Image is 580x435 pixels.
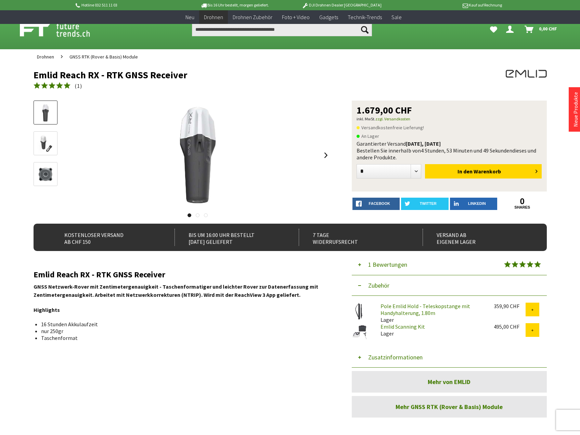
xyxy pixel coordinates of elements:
[423,229,532,246] div: Versand ab eigenem Lager
[352,323,369,340] img: Emlid Scanning Kit
[572,92,579,127] a: Neue Produkte
[352,303,369,320] img: Pole Emlid Hold - Teleskopstange mit Handyhalterung, 1.80m
[181,1,288,9] p: Bis 16 Uhr bestellt, morgen geliefert.
[357,115,542,123] p: inkl. MwSt.
[457,168,473,175] span: In den
[282,14,310,21] span: Foto + Video
[357,105,412,115] span: 1.679,00 CHF
[175,229,284,246] div: Bis um 16:00 Uhr bestellt [DATE] geliefert
[41,328,326,334] li: nur 250gr
[506,70,547,78] img: EMLID
[494,323,526,330] div: 495,00 CHF
[391,14,402,21] span: Sale
[357,140,542,161] div: Garantierter Versand Bestellen Sie innerhalb von dieses und andere Produkte.
[34,306,60,313] strong: Highlights
[381,323,425,330] a: Emlid Scanning Kit
[358,23,372,36] button: Suchen
[352,254,547,275] button: 1 Bewertungen
[185,14,194,21] span: Neu
[352,396,547,418] a: Mehr GNSS RTK (Rover & Basis) Module
[37,54,54,60] span: Drohnen
[494,303,526,309] div: 359,90 CHF
[450,198,498,210] a: LinkedIn
[357,123,424,132] span: Versandkostenfreie Lieferung!
[34,283,318,298] strong: GNSS Netzwerk-Rover mit Zentimetergenauigkeit - Taschenformatiger und leichter Rover zur Datenerf...
[34,270,331,279] h2: Emlid Reach RX - RTK GNSS Receiver
[343,10,387,24] a: Technik-Trends
[314,10,343,24] a: Gadgets
[66,49,141,64] a: GNSS RTK (Rover & Basis) Module
[468,201,486,206] span: LinkedIn
[425,164,542,179] button: In den Warenkorb
[288,1,395,9] p: DJI Drohnen Dealer [GEOGRAPHIC_DATA]
[34,49,57,64] a: Drohnen
[387,10,407,24] a: Sale
[228,10,277,24] a: Drohnen Zubehör
[348,14,382,21] span: Technik-Trends
[539,23,557,34] span: 0,00 CHF
[375,323,488,337] div: Lager
[395,1,502,9] p: Kauf auf Rechnung
[41,334,326,341] li: Taschenformat
[204,14,223,21] span: Drohnen
[319,14,338,21] span: Gadgets
[499,205,546,210] a: shares
[487,23,501,36] a: Meine Favoriten
[181,10,199,24] a: Neu
[522,23,560,36] a: Warenkorb
[69,54,138,60] span: GNSS RTK (Rover & Basis) Module
[20,21,105,38] img: Shop Futuretrends - zur Startseite wechseln
[352,347,547,368] button: Zusatzinformationen
[352,275,547,296] button: Zubehör
[34,70,444,80] h1: Emlid Reach RX - RTK GNSS Receiver
[75,82,82,89] span: ( )
[401,198,449,210] a: twitter
[36,103,55,123] img: Vorschau: Emlid Reach RX - RTK GNSS Receiver
[406,140,441,147] b: [DATE], [DATE]
[34,82,82,90] a: (1)
[299,229,408,246] div: 7 Tage Widerrufsrecht
[41,321,326,328] li: 16 Stunden Akkulaufzeit
[503,23,519,36] a: Dein Konto
[51,229,160,246] div: Kostenloser Versand ab CHF 150
[357,132,379,140] span: An Lager
[381,303,470,316] a: Pole Emlid Hold - Teleskopstange mit Handyhalterung, 1.80m
[352,198,400,210] a: facebook
[375,303,488,323] div: Lager
[352,371,547,393] a: Mehr von EMLID
[421,147,512,154] span: 4 Stunden, 53 Minuten und 49 Sekunden
[143,101,253,210] img: Emlid Reach RX - RTK GNSS Receiver
[192,23,372,36] input: Produkt, Marke, Kategorie, EAN, Artikelnummer…
[75,1,181,9] p: Hotline 032 511 11 03
[199,10,228,24] a: Drohnen
[499,198,546,205] a: 0
[474,168,501,175] span: Warenkorb
[77,82,80,89] span: 1
[277,10,314,24] a: Foto + Video
[375,116,410,121] a: zzgl. Versandkosten
[369,201,390,206] span: facebook
[420,201,437,206] span: twitter
[233,14,272,21] span: Drohnen Zubehör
